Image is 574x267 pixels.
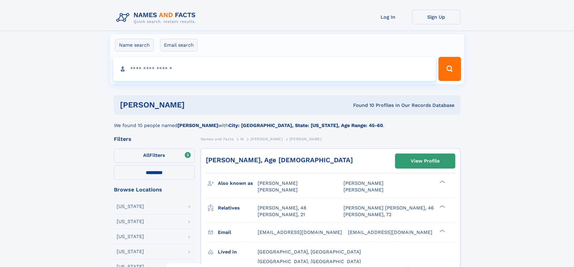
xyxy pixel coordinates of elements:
[258,249,361,255] span: [GEOGRAPHIC_DATA], [GEOGRAPHIC_DATA]
[114,136,195,142] div: Filters
[412,10,460,24] a: Sign Up
[117,234,144,239] div: [US_STATE]
[114,187,195,192] div: Browse Locations
[143,152,149,158] span: All
[240,135,244,143] a: M
[364,10,412,24] a: Log In
[250,137,283,141] span: [PERSON_NAME]
[117,219,144,224] div: [US_STATE]
[269,102,454,109] div: Found 10 Profiles In Our Records Database
[250,135,283,143] a: [PERSON_NAME]
[343,205,434,211] a: [PERSON_NAME] [PERSON_NAME], 46
[258,187,298,193] span: [PERSON_NAME]
[120,101,269,109] h1: [PERSON_NAME]
[117,204,144,209] div: [US_STATE]
[395,154,455,168] a: View Profile
[240,137,244,141] span: M
[114,148,195,163] label: Filters
[290,137,322,141] span: [PERSON_NAME]
[218,227,258,238] h3: Email
[343,187,384,193] span: [PERSON_NAME]
[114,10,201,26] img: Logo Names and Facts
[160,39,198,51] label: Email search
[348,229,432,235] span: [EMAIL_ADDRESS][DOMAIN_NAME]
[258,259,361,264] span: [GEOGRAPHIC_DATA], [GEOGRAPHIC_DATA]
[258,180,298,186] span: [PERSON_NAME]
[218,178,258,188] h3: Also known as
[258,211,305,218] a: [PERSON_NAME], 21
[115,39,154,51] label: Name search
[438,204,445,208] div: ❯
[218,247,258,257] h3: Lived in
[258,205,306,211] a: [PERSON_NAME], 48
[438,229,445,233] div: ❯
[438,180,445,184] div: ❯
[113,57,436,81] input: search input
[114,115,460,129] div: We found 10 people named with .
[177,123,218,128] b: [PERSON_NAME]
[201,135,234,143] a: Names and Facts
[228,123,383,128] b: City: [GEOGRAPHIC_DATA], State: [US_STATE], Age Range: 45-60
[258,229,342,235] span: [EMAIL_ADDRESS][DOMAIN_NAME]
[117,249,144,254] div: [US_STATE]
[218,203,258,213] h3: Relatives
[343,211,391,218] a: [PERSON_NAME], 72
[411,154,440,168] div: View Profile
[343,180,384,186] span: [PERSON_NAME]
[206,156,353,164] a: [PERSON_NAME], Age [DEMOGRAPHIC_DATA]
[438,57,461,81] button: Search Button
